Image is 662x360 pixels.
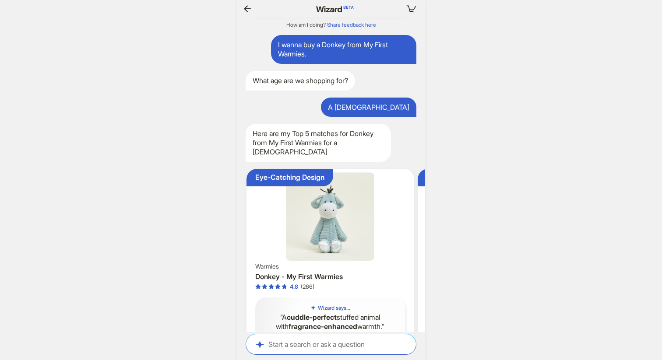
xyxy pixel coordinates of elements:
[271,35,416,64] div: I wanna buy a Donkey from My First Warmies.
[321,98,416,117] div: A [DEMOGRAPHIC_DATA]
[255,173,324,182] div: Eye-Catching Design
[262,313,398,331] q: A stuffed animal with warmth.
[275,284,281,290] span: star
[290,283,298,290] div: 4.8
[255,262,279,270] span: Warmies
[255,272,405,281] h3: Donkey - My First Warmies
[301,283,314,290] div: (266)
[421,172,582,270] img: My First Warmies - Donkey
[289,322,357,331] b: fragrance-enhanced
[268,284,274,290] span: star
[255,283,298,290] div: 4.8 out of 5 stars
[250,172,411,261] img: Donkey - My First Warmies
[327,21,376,28] a: Share feedback here
[318,304,350,311] h5: Wizard says...
[246,71,355,91] div: What age are we shopping for?
[262,284,268,290] span: star
[287,313,337,322] b: cuddle-perfect
[246,124,391,161] div: Here are my Top 5 matches for Donkey from My First Warmies for a [DEMOGRAPHIC_DATA]
[282,284,287,290] span: star
[237,21,425,28] div: How am I doing?
[255,284,261,290] span: star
